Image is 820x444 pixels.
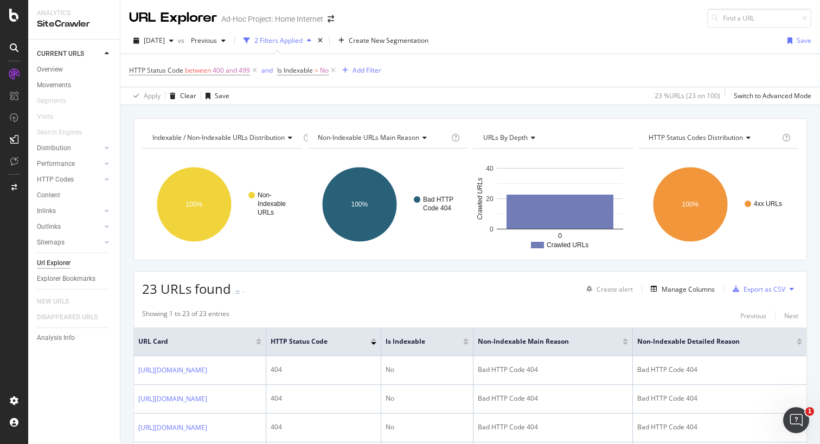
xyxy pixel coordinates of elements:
div: and [261,66,273,75]
button: and [261,65,273,75]
span: 2025 Aug. 31st [144,36,165,45]
div: Save [215,91,229,100]
text: 100% [682,201,699,208]
a: Distribution [37,143,101,154]
a: Inlinks [37,205,101,217]
div: Export as CSV [744,285,785,294]
button: Create alert [582,280,633,298]
span: 1 [805,407,814,416]
div: No [386,394,469,403]
button: Previous [740,309,766,322]
div: Analysis Info [37,332,75,344]
span: Previous [187,36,217,45]
button: Clear [165,87,196,105]
h4: Non-Indexable URLs Main Reason [316,129,449,146]
div: No [386,365,469,375]
div: Sitemaps [37,237,65,248]
span: Non-Indexable URLs Main Reason [318,133,419,142]
div: Next [784,311,798,320]
div: 404 [271,394,376,403]
button: Save [201,87,229,105]
span: URLs by Depth [483,133,528,142]
a: Outlinks [37,221,101,233]
div: DISAPPEARED URLS [37,312,98,323]
div: 404 [271,365,376,375]
span: Is Indexable [386,337,447,346]
a: Sitemaps [37,237,101,248]
div: Previous [740,311,766,320]
div: 23 % URLs ( 23 on 100 ) [655,91,720,100]
a: [URL][DOMAIN_NAME] [138,422,207,433]
button: Previous [187,32,230,49]
div: Bad HTTP Code 404 [478,422,628,432]
a: Url Explorer [37,258,112,269]
button: [DATE] [129,32,178,49]
div: Bad HTTP Code 404 [637,422,802,432]
span: = [315,66,318,75]
a: CURRENT URLS [37,48,101,60]
a: Visits [37,111,64,123]
text: URLs [258,209,274,216]
h4: HTTP Status Codes Distribution [646,129,780,146]
a: Search Engines [37,127,93,138]
button: Create New Segmentation [334,32,433,49]
div: Bad HTTP Code 404 [478,365,628,375]
div: Add Filter [353,66,381,75]
div: Url Explorer [37,258,71,269]
button: Manage Columns [646,282,715,295]
a: Analysis Info [37,332,112,344]
div: Distribution [37,143,71,154]
svg: A chart. [638,157,796,252]
a: Segments [37,95,77,107]
div: Switch to Advanced Mode [734,91,811,100]
a: DISAPPEARED URLS [37,312,108,323]
span: Is Indexable [277,66,313,75]
span: 400 and 499 [213,63,250,78]
h4: URLs by Depth [481,129,623,146]
div: Apply [144,91,161,100]
div: SiteCrawler [37,18,111,30]
button: Apply [129,87,161,105]
text: Indexable [258,200,286,208]
div: Inlinks [37,205,56,217]
span: HTTP Status Code [271,337,355,346]
div: A chart. [142,157,300,252]
text: 0 [490,226,494,233]
text: 20 [486,195,494,203]
div: Analytics [37,9,111,18]
text: Code 404 [423,204,451,212]
div: Visits [37,111,53,123]
button: 2 Filters Applied [239,32,316,49]
a: Overview [37,64,112,75]
span: Non-Indexable Detailed Reason [637,337,780,346]
a: [URL][DOMAIN_NAME] [138,394,207,404]
a: Explorer Bookmarks [37,273,112,285]
div: 404 [271,422,376,432]
div: CURRENT URLS [37,48,84,60]
span: 23 URLs found [142,280,231,298]
input: Find a URL [707,9,811,28]
div: URL Explorer [129,9,217,27]
text: Bad HTTP [423,196,453,203]
div: No [386,422,469,432]
a: Movements [37,80,112,91]
span: No [320,63,329,78]
div: Create alert [597,285,633,294]
div: Save [797,36,811,45]
a: NEW URLS [37,296,80,307]
div: A chart. [307,157,465,252]
div: Performance [37,158,75,170]
div: Bad HTTP Code 404 [637,394,802,403]
a: Content [37,190,112,201]
text: Non- [258,191,272,199]
div: 2 Filters Applied [254,36,303,45]
span: Create New Segmentation [349,36,428,45]
div: Search Engines [37,127,82,138]
div: A chart. [473,157,631,252]
div: Ad-Hoc Project: Home Internet [221,14,323,24]
div: Clear [180,91,196,100]
div: HTTP Codes [37,174,74,185]
button: Next [784,309,798,322]
button: Export as CSV [728,280,785,298]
